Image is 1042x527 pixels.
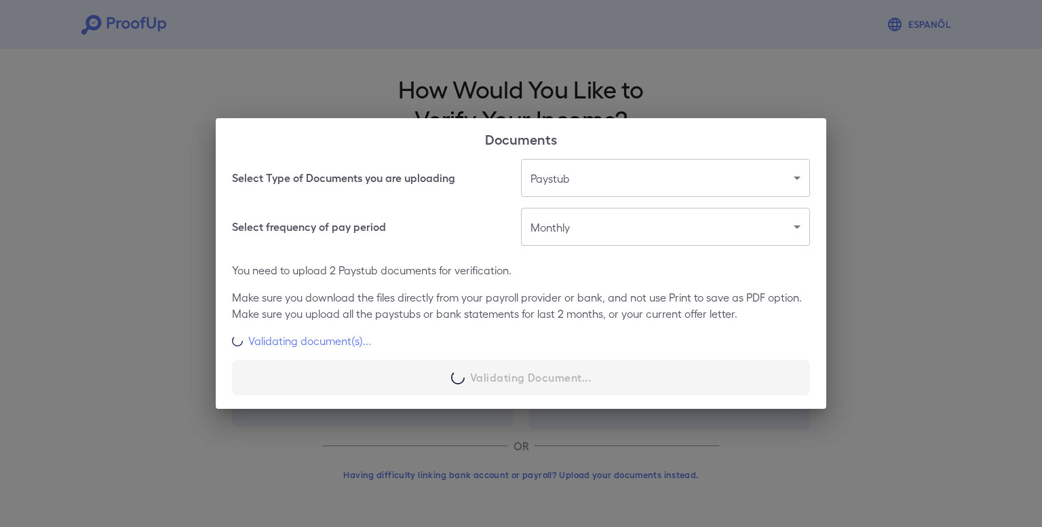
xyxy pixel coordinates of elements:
h2: Documents [216,118,826,159]
p: Validating document(s)... [248,333,371,349]
div: Paystub [521,159,810,197]
div: Monthly [521,208,810,246]
p: You need to upload 2 Paystub documents for verification. [232,262,810,278]
h6: Select Type of Documents you are uploading [232,170,455,186]
p: Make sure you download the files directly from your payroll provider or bank, and not use Print t... [232,289,810,322]
h6: Select frequency of pay period [232,219,386,235]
